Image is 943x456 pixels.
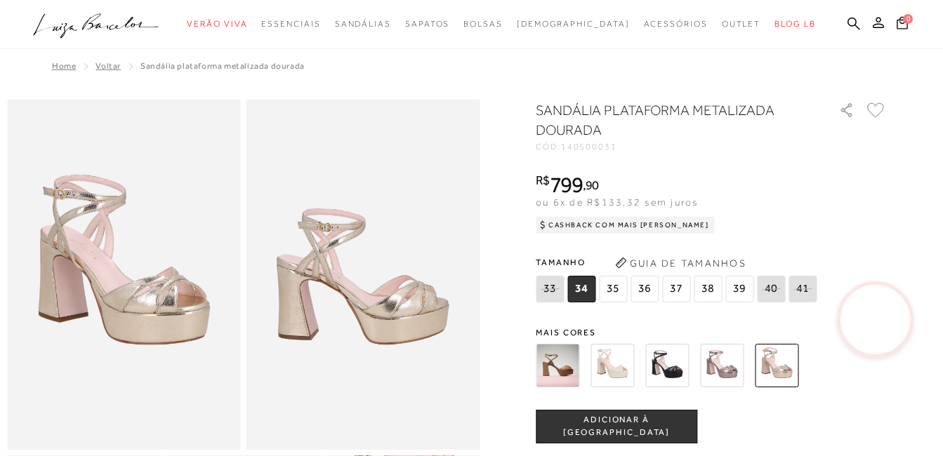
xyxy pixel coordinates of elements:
[261,11,320,37] a: categoryNavScreenReaderText
[536,344,579,387] img: SANDÁLIA PLATAFORMA DE COURO BEGE BLUSH
[536,414,697,438] span: ADICIONAR À [GEOGRAPHIC_DATA]
[536,276,564,302] span: 33
[631,276,659,302] span: 36
[694,276,722,302] span: 38
[586,177,599,192] span: 90
[536,217,715,234] div: Cashback com Mais [PERSON_NAME]
[517,11,630,37] a: noSubCategoriesText
[725,276,753,302] span: 39
[517,19,630,29] span: [DEMOGRAPHIC_DATA]
[700,344,744,387] img: SANDÁLIA PLATAFORMA METALIZADA CHUMBO
[536,142,817,151] div: CÓD:
[789,276,817,302] span: 41
[187,11,247,37] a: categoryNavScreenReaderText
[52,61,76,71] a: Home
[550,172,583,197] span: 799
[561,142,617,152] span: 140500031
[463,19,503,29] span: Bolsas
[567,276,595,302] span: 34
[599,276,627,302] span: 35
[536,252,820,273] span: Tamanho
[7,100,241,450] img: image
[903,14,913,24] span: 0
[95,61,121,71] a: Voltar
[405,19,449,29] span: Sapatos
[774,11,815,37] a: BLOG LB
[536,196,698,208] span: ou 6x de R$133,32 sem juros
[140,61,305,71] span: SANDÁLIA PLATAFORMA METALIZADA DOURADA
[722,19,761,29] span: Outlet
[583,179,599,192] i: ,
[463,11,503,37] a: categoryNavScreenReaderText
[261,19,320,29] span: Essenciais
[645,344,689,387] img: SANDÁLIA PLATAFORMA DE COURO PRETO
[187,19,247,29] span: Verão Viva
[246,100,480,450] img: image
[405,11,449,37] a: categoryNavScreenReaderText
[536,410,697,443] button: ADICIONAR À [GEOGRAPHIC_DATA]
[335,19,391,29] span: Sandálias
[536,100,799,140] h1: SANDÁLIA PLATAFORMA METALIZADA DOURADA
[591,344,634,387] img: SANDÁLIA PLATAFORMA DE COURO OFF WHITE
[536,174,550,187] i: R$
[335,11,391,37] a: categoryNavScreenReaderText
[757,276,785,302] span: 40
[662,276,690,302] span: 37
[755,344,798,387] img: SANDÁLIA PLATAFORMA METALIZADA DOURADA
[536,328,887,337] span: Mais cores
[722,11,761,37] a: categoryNavScreenReaderText
[644,11,708,37] a: categoryNavScreenReaderText
[610,252,751,274] button: Guia de Tamanhos
[892,15,912,34] button: 0
[774,19,815,29] span: BLOG LB
[644,19,708,29] span: Acessórios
